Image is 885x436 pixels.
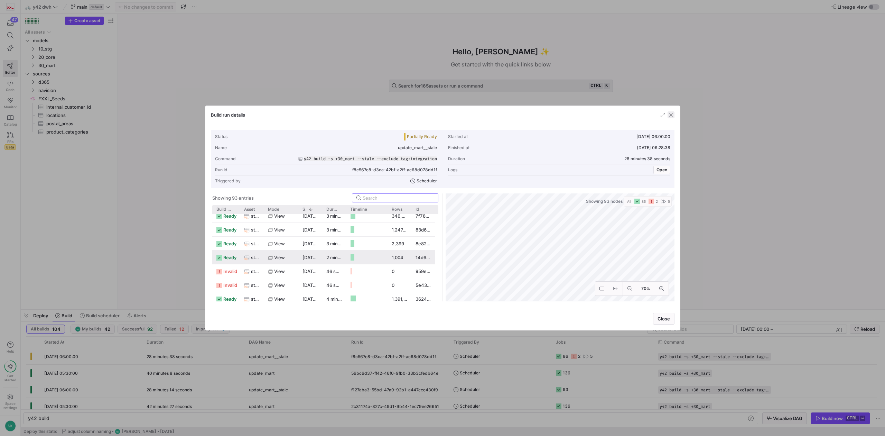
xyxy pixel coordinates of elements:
[223,279,237,292] span: invalid
[223,292,236,306] span: ready
[326,207,337,212] span: Duration
[653,166,670,174] button: Open
[302,255,338,260] span: [DATE] 06:00:07
[274,265,285,278] span: view
[274,223,285,237] span: view
[304,156,437,161] span: y42 build -s +30_mart --stale --exclude tag:integration
[411,278,435,292] div: 5e43fea0-638f-44ce-9a99-fc07b7e2a587
[215,167,227,172] div: Run Id
[363,195,434,201] input: Search
[302,207,306,212] span: Started at
[411,209,435,222] div: 7f785ac5-bfd5-4c38-a6ad-8da288b49b9c
[637,282,655,296] button: 70%
[251,251,260,264] span: stg_customer__feld
[392,207,402,212] span: Rows
[448,156,465,161] div: Duration
[216,207,231,212] span: Build status
[656,199,658,203] span: 2
[326,296,374,302] y42-duration: 4 minutes 33 seconds
[326,241,347,246] y42-duration: 3 minutes
[352,167,437,172] span: f8c567e8-d3ca-42bf-a2ff-ac68d078dd1f
[624,156,670,161] y42-duration: 28 minutes 38 seconds
[388,292,411,306] div: 1,391,557
[302,282,338,288] span: [DATE] 06:00:07
[326,213,373,219] y42-duration: 3 minutes 52 seconds
[211,112,245,118] h3: Build run details
[326,269,352,274] y42-duration: 46 seconds
[586,199,624,204] span: Showing 93 nodes
[388,209,411,222] div: 346,497
[627,199,631,204] span: All
[215,156,236,161] div: Command
[274,292,285,306] span: view
[398,145,437,150] span: update_mart__stale
[244,207,255,212] span: Asset
[411,237,435,250] div: 8e8205f6-a1a3-4dbd-a6e9-28e10c9576be
[302,269,338,274] span: [DATE] 06:00:07
[302,213,338,219] span: [DATE] 06:00:07
[274,279,285,292] span: view
[653,313,674,325] button: Close
[251,292,260,306] span: stg_customer_accounts_receivables
[388,251,411,264] div: 1,004
[411,292,435,306] div: 3624a200-b75a-4d53-86c7-dae5e8836ee3
[388,264,411,278] div: 0
[388,278,411,292] div: 0
[274,209,285,223] span: view
[223,237,236,251] span: ready
[223,209,236,223] span: ready
[215,134,227,139] div: Status
[274,251,285,264] span: view
[411,264,435,278] div: 959e0769-3d57-4f43-a301-50c880c6ee8b
[251,237,260,251] span: stg_customer__emporon
[302,296,338,302] span: [DATE] 06:00:07
[668,199,670,203] span: 5
[448,145,469,150] div: Finished at
[407,134,437,139] span: Partially Ready
[417,179,437,183] span: Scheduler
[251,279,260,292] span: stg_customer__meinhoevel
[268,207,279,212] span: Mode
[388,237,411,250] div: 2,399
[326,282,352,288] y42-duration: 46 seconds
[350,207,367,212] span: Timeline
[251,265,260,278] span: stg_customer__franz
[388,223,411,236] div: 1,247,883
[326,227,367,233] y42-duration: 3 minutes 1 second
[637,145,670,150] span: [DATE] 06:28:38
[251,209,260,223] span: stg_contact__meinhoevel
[274,237,285,251] span: view
[302,241,338,246] span: [DATE] 06:00:07
[640,285,651,292] span: 70%
[223,223,236,237] span: ready
[636,134,670,139] span: [DATE] 06:00:00
[223,251,236,264] span: ready
[448,134,468,139] div: Started at
[212,195,254,201] div: Showing 93 entries
[302,227,338,233] span: [DATE] 06:00:07
[656,167,667,172] span: Open
[448,167,457,172] div: Logs
[416,207,419,212] span: Id
[411,251,435,264] div: 14d631a5-374d-4b39-8128-4dda60789dc9
[215,145,227,150] div: Name
[411,223,435,236] div: 83d66f9e-20e3-4b98-8187-b29590deeaff
[326,255,373,260] y42-duration: 2 minutes 53 seconds
[215,179,241,183] div: Triggered by
[251,223,260,237] span: stg_customer
[658,316,670,321] span: Close
[642,199,646,203] span: 86
[223,265,237,278] span: invalid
